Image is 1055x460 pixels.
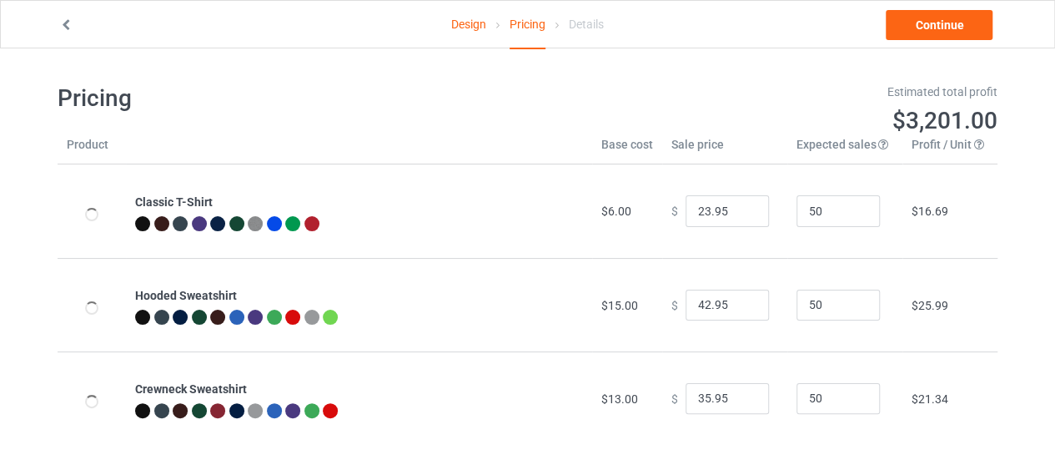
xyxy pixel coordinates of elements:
span: $6.00 [601,205,631,218]
img: heather_texture.png [248,216,263,231]
span: $21.34 [912,392,948,406]
h1: Pricing [58,83,516,114]
b: Classic T-Shirt [135,195,213,209]
th: Product [58,136,126,164]
span: $ [671,392,678,405]
div: Estimated total profit [540,83,998,100]
b: Hooded Sweatshirt [135,289,237,302]
th: Profit / Unit [902,136,997,164]
b: Crewneck Sweatshirt [135,382,247,396]
th: Expected sales [787,136,902,164]
th: Sale price [662,136,787,164]
a: Continue [886,10,992,40]
div: Details [569,1,604,48]
span: $3,201.00 [892,107,997,134]
span: $ [671,205,678,218]
span: $ [671,298,678,311]
th: Base cost [592,136,662,164]
span: $25.99 [912,299,948,312]
span: $13.00 [601,392,638,406]
a: Design [451,1,486,48]
span: $15.00 [601,299,638,312]
div: Pricing [510,1,545,49]
span: $16.69 [912,205,948,218]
